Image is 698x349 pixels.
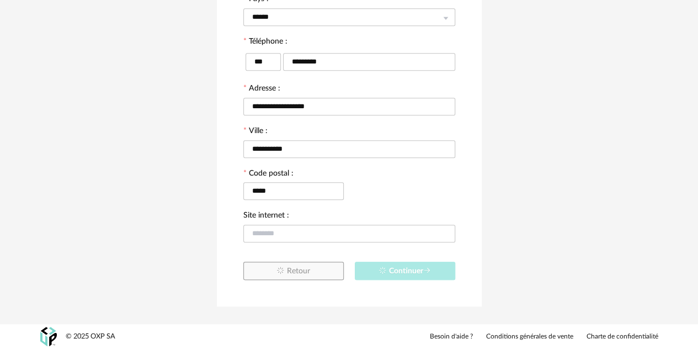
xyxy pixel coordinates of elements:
img: OXP [40,327,57,346]
a: Besoin d'aide ? [430,332,473,341]
label: Ville : [243,127,268,137]
label: Téléphone : [243,38,287,47]
label: Adresse : [243,84,280,94]
div: © 2025 OXP SA [66,332,115,341]
label: Code postal : [243,170,294,179]
a: Conditions générales de vente [486,332,573,341]
a: Charte de confidentialité [587,332,658,341]
label: Site internet : [243,211,289,221]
